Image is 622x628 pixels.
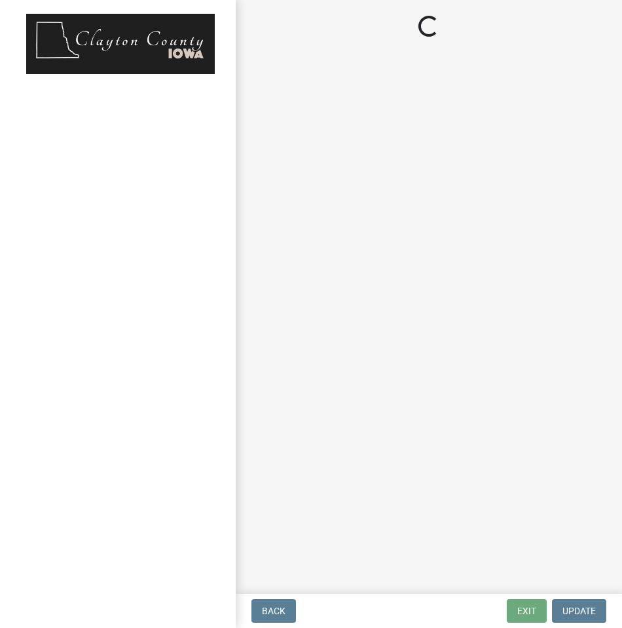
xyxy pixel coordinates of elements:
[562,606,596,616] span: Update
[251,599,296,623] button: Back
[262,606,285,616] span: Back
[552,599,606,623] button: Update
[507,599,547,623] button: Exit
[26,14,215,74] img: Clayton County, Iowa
